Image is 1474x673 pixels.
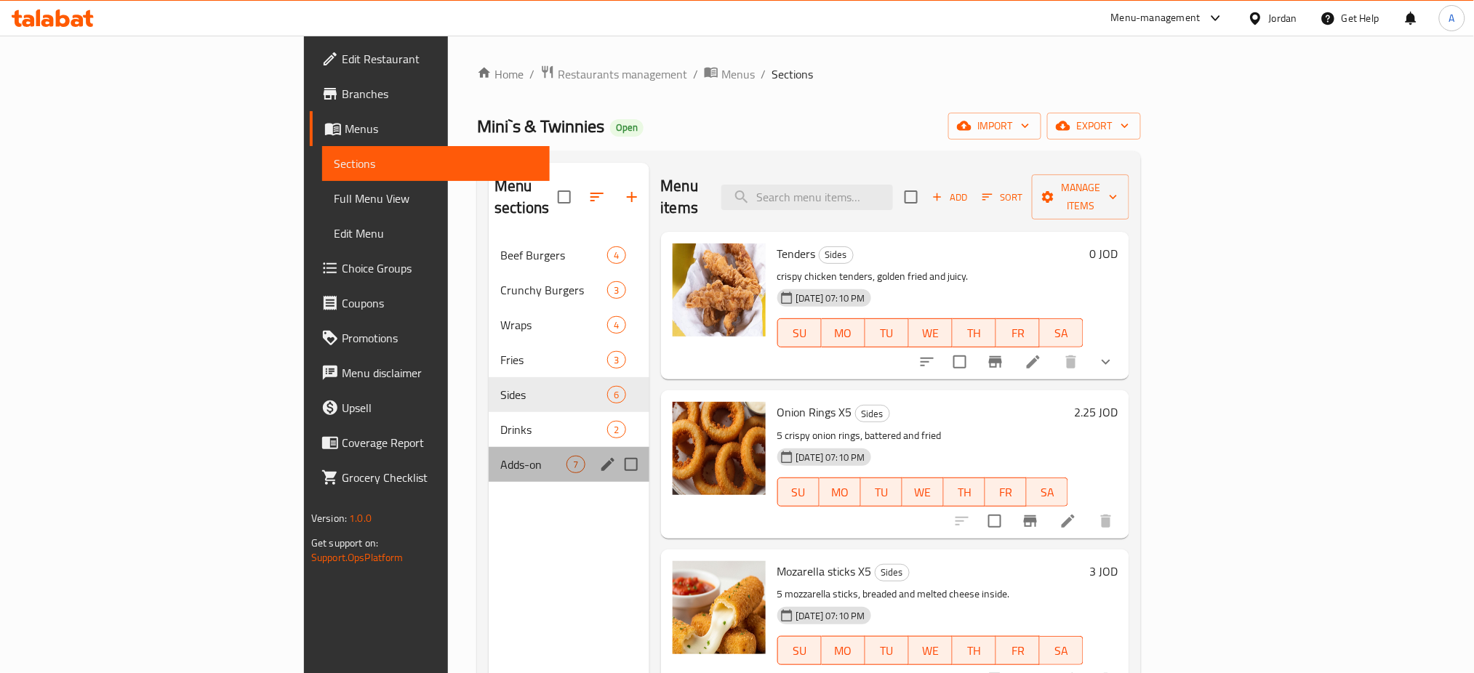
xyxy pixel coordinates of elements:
[910,344,945,379] button: sort-choices
[342,364,539,382] span: Menu disclaimer
[777,477,820,507] button: SU
[500,421,607,438] div: Drinks
[784,323,816,344] span: SU
[608,388,625,402] span: 6
[790,291,871,305] span: [DATE] 07:10 PM
[1013,504,1048,539] button: Branch-specific-item
[1059,117,1129,135] span: export
[978,344,1013,379] button: Branch-specific-item
[580,180,614,214] span: Sort sections
[310,390,550,425] a: Upsell
[673,402,766,495] img: Onion Rings X5
[334,155,539,172] span: Sections
[1060,512,1077,530] a: Edit menu item
[784,640,816,661] span: SU
[310,321,550,355] a: Promotions
[342,434,539,451] span: Coverage Report
[608,249,625,262] span: 4
[909,636,953,665] button: WE
[1046,323,1078,344] span: SA
[310,460,550,495] a: Grocery Checklist
[790,609,871,623] span: [DATE] 07:10 PM
[310,425,550,460] a: Coverage Report
[607,281,625,299] div: items
[500,281,607,299] span: Crunchy Burgers
[608,423,625,437] span: 2
[540,65,687,84] a: Restaurants management
[926,186,973,209] span: Add item
[1047,113,1141,140] button: export
[673,561,766,654] img: Mozarella sticks X5
[310,286,550,321] a: Coupons
[867,482,897,503] span: TU
[614,180,649,214] button: Add section
[342,294,539,312] span: Coupons
[865,636,909,665] button: TU
[607,351,625,368] div: items
[673,243,766,336] img: Tenders
[1032,174,1129,219] button: Manage items
[820,246,853,263] span: Sides
[310,111,550,146] a: Menus
[1449,10,1455,26] span: A
[342,50,539,68] span: Edit Restaurant
[566,456,585,473] div: items
[973,186,1032,209] span: Sort items
[1089,344,1123,379] button: show more
[310,355,550,390] a: Menu disclaimer
[607,316,625,334] div: items
[926,186,973,209] button: Add
[915,640,947,661] span: WE
[489,232,649,488] nav: Menu sections
[500,386,607,403] span: Sides
[310,251,550,286] a: Choice Groups
[820,477,861,507] button: MO
[982,189,1022,206] span: Sort
[1040,318,1084,347] button: SA
[610,121,644,134] span: Open
[1089,561,1118,581] h6: 3 JOD
[342,469,539,486] span: Grocery Checklist
[500,316,607,334] span: Wraps
[930,189,969,206] span: Add
[607,421,625,438] div: items
[944,477,985,507] button: TH
[1025,353,1042,371] a: Edit menu item
[500,456,566,473] span: Adds-on
[322,216,550,251] a: Edit Menu
[1089,504,1123,539] button: delete
[500,351,607,368] span: Fries
[876,564,909,581] span: Sides
[608,318,625,332] span: 4
[902,477,944,507] button: WE
[777,318,822,347] button: SU
[822,318,865,347] button: MO
[334,190,539,207] span: Full Menu View
[980,506,1010,536] span: Select to update
[953,318,996,347] button: TH
[322,146,550,181] a: Sections
[610,119,644,137] div: Open
[996,636,1040,665] button: FR
[607,386,625,403] div: items
[608,283,625,297] span: 3
[1097,353,1115,371] svg: Show Choices
[311,533,378,552] span: Get support on:
[345,120,539,137] span: Menus
[342,85,539,102] span: Branches
[1046,640,1078,661] span: SA
[871,323,903,344] span: TU
[958,323,990,344] span: TH
[310,41,550,76] a: Edit Restaurant
[979,186,1026,209] button: Sort
[828,640,860,661] span: MO
[871,640,903,661] span: TU
[761,65,766,83] li: /
[819,246,854,264] div: Sides
[721,65,755,83] span: Menus
[855,405,890,422] div: Sides
[597,454,619,475] button: edit
[500,246,607,264] span: Beef Burgers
